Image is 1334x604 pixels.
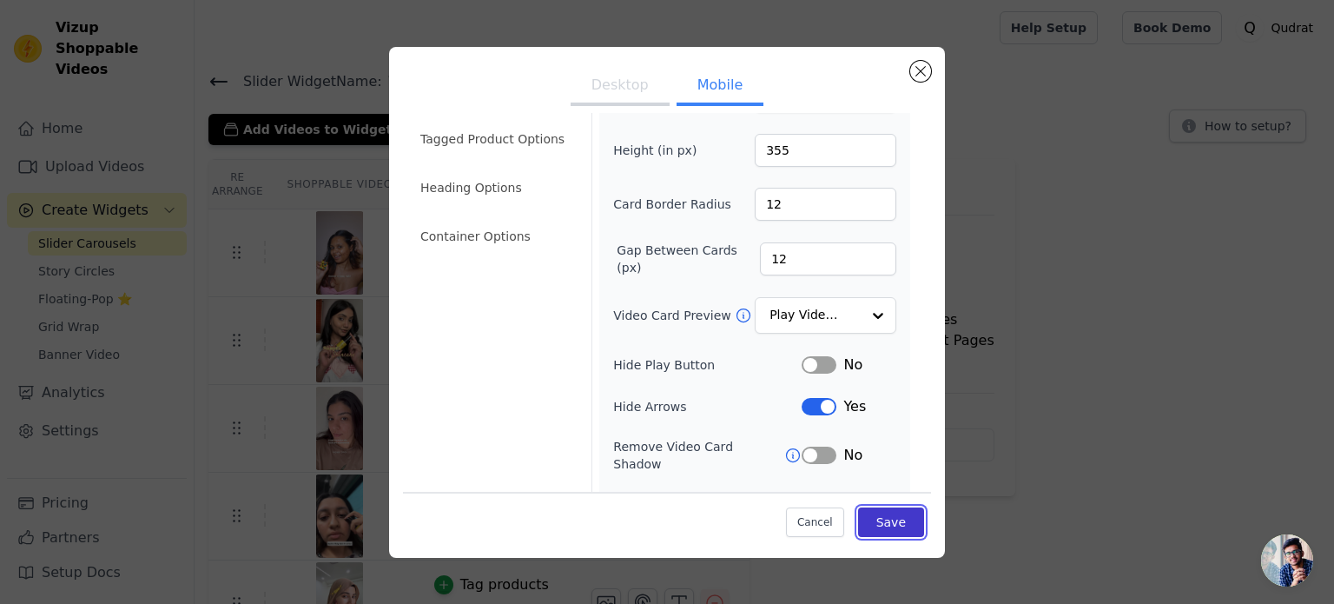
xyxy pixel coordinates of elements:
[571,68,670,106] button: Desktop
[613,142,708,159] label: Height (in px)
[613,196,731,213] label: Card Border Radius
[613,398,802,415] label: Hide Arrows
[617,242,760,276] label: Gap Between Cards (px)
[843,445,862,466] span: No
[843,355,862,375] span: No
[1261,534,1313,587] a: Open chat
[410,122,581,156] li: Tagged Product Options
[786,508,844,537] button: Cancel
[613,307,734,324] label: Video Card Preview
[613,438,784,473] label: Remove Video Card Shadow
[910,61,931,82] button: Close modal
[677,68,763,106] button: Mobile
[410,170,581,205] li: Heading Options
[613,356,802,374] label: Hide Play Button
[858,508,924,537] button: Save
[410,219,581,254] li: Container Options
[843,396,866,417] span: Yes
